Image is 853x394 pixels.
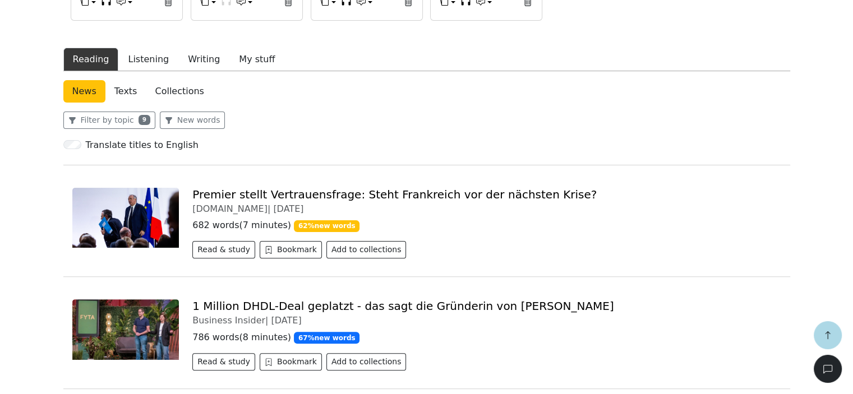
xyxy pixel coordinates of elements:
[118,48,178,71] button: Listening
[294,220,359,231] span: 62 % new words
[326,241,407,258] button: Add to collections
[260,353,322,370] button: Bookmark
[192,358,260,369] a: Read & study
[63,48,119,71] button: Reading
[192,246,260,257] a: Read & study
[72,188,179,248] img: francois-bayrou-106.jpg
[326,353,407,370] button: Add to collections
[192,299,614,313] a: 1 Million DHDL-Deal geplatzt - das sagt die Gründerin von [PERSON_NAME]
[192,315,781,326] div: Business Insider |
[192,188,597,201] a: Premier stellt Vertrauensfrage: Steht Frankreich vor der nächsten Krise?
[229,48,284,71] button: My stuff
[160,112,225,129] button: New words
[139,115,150,125] span: 9
[86,140,199,150] h6: Translate titles to English
[72,299,179,359] img: E0383-1-scaled-e1756106838782.jpg
[146,80,213,103] a: Collections
[192,331,781,344] p: 786 words ( 8 minutes )
[192,353,255,370] button: Read & study
[260,241,322,258] button: Bookmark
[192,241,255,258] button: Read & study
[273,203,303,214] span: [DATE]
[271,315,302,326] span: [DATE]
[192,219,781,232] p: 682 words ( 7 minutes )
[63,112,155,129] button: Filter by topic9
[63,80,105,103] a: News
[294,332,359,343] span: 67 % new words
[192,203,781,214] div: [DOMAIN_NAME] |
[105,80,146,103] a: Texts
[178,48,229,71] button: Writing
